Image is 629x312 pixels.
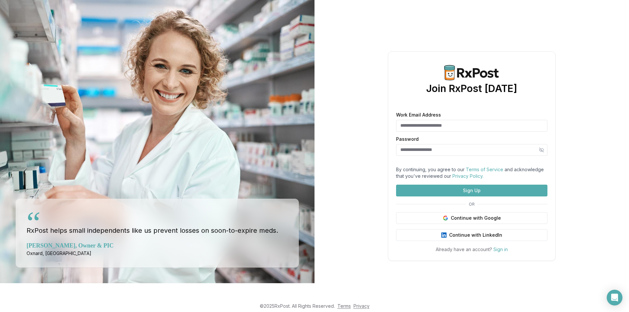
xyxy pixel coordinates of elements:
div: [PERSON_NAME], Owner & PIC [27,241,288,250]
span: OR [466,202,477,207]
div: By continuing, you agree to our and acknowledge that you've reviewed our [396,166,547,179]
a: Privacy Policy. [452,173,484,179]
a: Terms of Service [466,167,503,172]
img: LinkedIn [441,232,447,238]
div: Open Intercom Messenger [607,290,622,305]
div: “ [27,207,41,238]
button: Continue with LinkedIn [396,229,547,241]
label: Work Email Address [396,113,547,117]
h1: Join RxPost [DATE] [426,83,517,94]
a: Terms [337,303,351,309]
a: Sign in [493,247,508,252]
img: RxPost Logo [440,65,503,81]
button: Continue with Google [396,212,547,224]
button: Sign Up [396,185,547,196]
a: Privacy [353,303,370,309]
span: Already have an account? [436,247,492,252]
blockquote: RxPost helps small independents like us prevent losses on soon-to-expire meds. [27,212,288,236]
div: Oxnard, [GEOGRAPHIC_DATA] [27,250,288,257]
img: Google [443,215,448,221]
button: Hide password [536,144,547,156]
label: Password [396,137,547,141]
